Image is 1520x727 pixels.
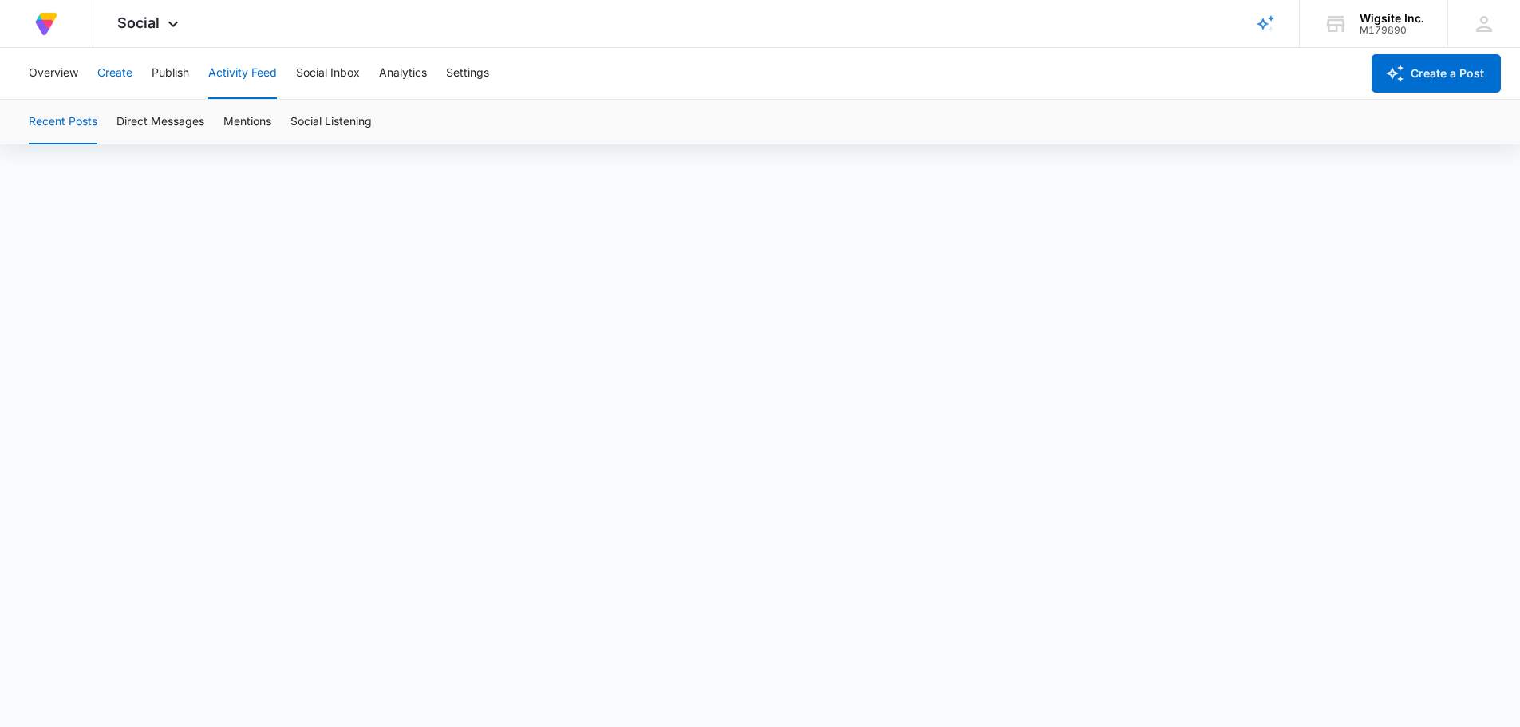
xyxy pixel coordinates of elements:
button: Direct Messages [116,100,204,144]
button: Activity Feed [208,48,277,99]
button: Create a Post [1372,54,1501,93]
div: account name [1360,12,1424,25]
button: Recent Posts [29,100,97,144]
button: Settings [446,48,489,99]
button: Mentions [223,100,271,144]
span: Social [117,14,160,31]
button: Analytics [379,48,427,99]
button: Social Inbox [296,48,360,99]
button: Create [97,48,132,99]
div: account id [1360,25,1424,36]
button: Publish [152,48,189,99]
img: Volusion [32,10,61,38]
button: Overview [29,48,78,99]
button: Social Listening [290,100,372,144]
